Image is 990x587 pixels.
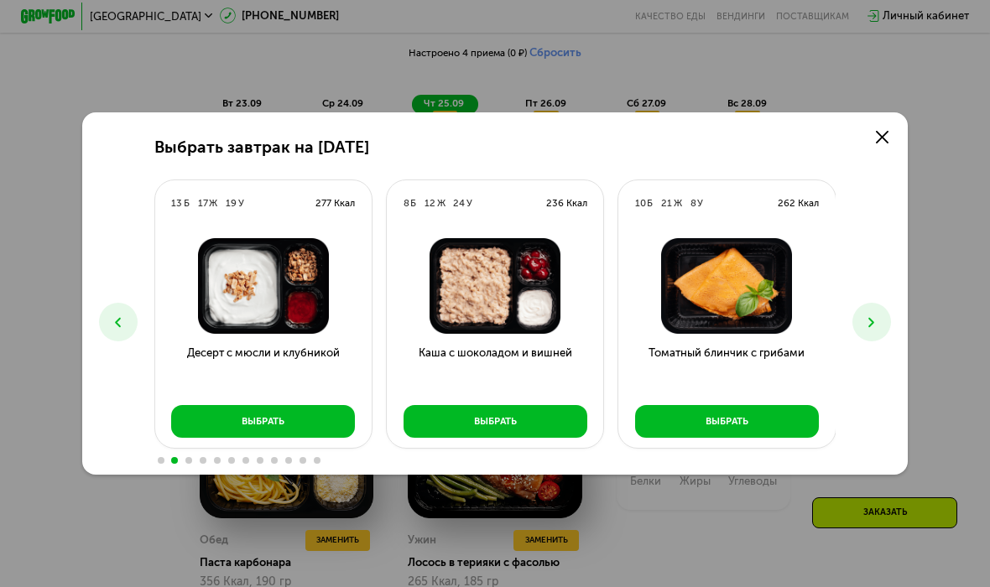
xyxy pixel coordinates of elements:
h3: Томатный блинчик с грибами [618,345,835,394]
div: 17 [198,196,208,210]
img: Десерт с мюсли и клубникой [166,238,361,335]
div: 10 [635,196,646,210]
div: 21 [661,196,672,210]
div: 277 Ккал [315,196,355,210]
div: 24 [453,196,465,210]
div: 19 [226,196,237,210]
button: Выбрать [404,405,587,438]
div: 8 [690,196,696,210]
div: 13 [171,196,182,210]
div: У [466,196,472,210]
div: У [238,196,244,210]
div: Б [410,196,416,210]
div: Выбрать [474,414,517,428]
div: Ж [437,196,445,210]
div: Выбрать [242,414,284,428]
div: Б [647,196,653,210]
h3: Десерт с мюсли и клубникой [155,345,372,394]
img: Каша с шоколадом и вишней [398,238,592,335]
div: Ж [209,196,217,210]
div: Б [184,196,190,210]
div: 262 Ккал [778,196,819,210]
div: Выбрать [706,414,748,428]
div: Ж [674,196,682,210]
div: 236 Ккал [546,196,587,210]
h2: Выбрать завтрак на [DATE] [154,138,369,158]
button: Выбрать [171,405,355,438]
div: 12 [425,196,435,210]
div: 8 [404,196,409,210]
button: Выбрать [635,405,819,438]
img: Томатный блинчик с грибами [629,238,824,335]
h3: Каша с шоколадом и вишней [387,345,603,394]
div: У [697,196,703,210]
